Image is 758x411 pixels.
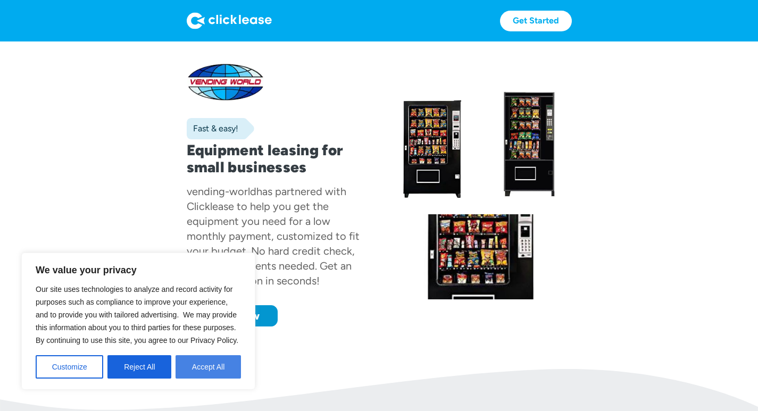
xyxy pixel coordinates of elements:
img: Logo [187,12,272,29]
button: Customize [36,355,103,379]
div: Fast & easy! [187,123,238,134]
div: has partnered with Clicklease to help you get the equipment you need for a low monthly payment, c... [187,185,360,287]
h1: Equipment leasing for small businesses [187,141,369,175]
div: vending-world [187,185,256,198]
button: Accept All [176,355,241,379]
button: Reject All [107,355,171,379]
a: Get Started [500,11,572,31]
span: Our site uses technologies to analyze and record activity for purposes such as compliance to impr... [36,285,238,345]
div: We value your privacy [21,253,255,390]
p: We value your privacy [36,264,241,276]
